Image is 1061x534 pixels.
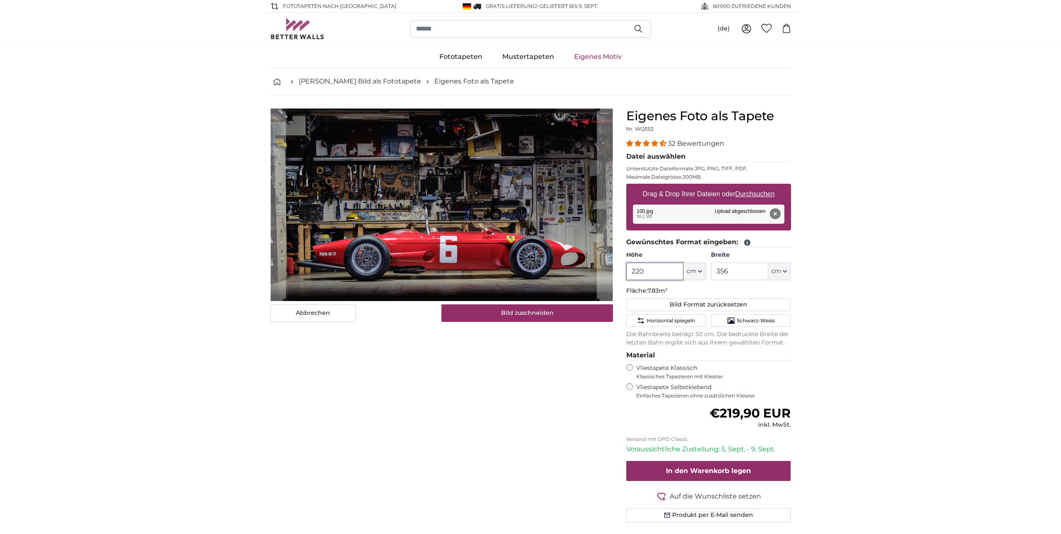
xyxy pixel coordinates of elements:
span: In den Warenkorb legen [666,467,751,475]
div: inkl. MwSt. [710,421,791,429]
label: Höhe [626,251,706,259]
a: [PERSON_NAME] Bild als Fototapete [299,76,421,86]
img: Betterwalls [270,18,325,39]
p: Maximale Dateigrösse 200MB. [626,174,791,180]
a: Eigenes Motiv [564,46,632,68]
legend: Datei auswählen [626,152,791,162]
span: - [537,3,598,9]
span: 7.83m² [648,287,668,294]
label: Vliestapete Selbstklebend [636,383,791,399]
span: Auf die Wunschliste setzen [670,491,761,501]
p: Die Bahnbreite beträgt 50 cm. Die bedruckte Breite der letzten Bahn ergibt sich aus Ihrem gewählt... [626,330,791,347]
u: Durchsuchen [735,190,774,197]
span: Fototapeten nach [GEOGRAPHIC_DATA] [283,3,396,10]
button: cm [768,263,791,280]
a: Mustertapeten [492,46,564,68]
p: Unterstützte Dateiformate JPG, PNG, TIFF, PDF. [626,165,791,172]
span: Horizontal spiegeln [647,317,695,324]
a: Eigenes Foto als Tapete [434,76,514,86]
span: Nr. WQ553 [626,126,653,132]
h1: Eigenes Foto als Tapete [626,109,791,124]
p: Voraussichtliche Zustellung: 5. Sept. - 9. Sept. [626,444,791,454]
img: Deutschland [463,3,471,10]
legend: Material [626,350,791,361]
span: Einfaches Tapezieren ohne zusätzlichen Kleister [636,392,791,399]
p: Versand mit DPD Classic [626,436,791,443]
label: Drag & Drop Ihrer Dateien oder [639,186,778,202]
span: Schwarz-Weiss [737,317,775,324]
legend: Gewünschtes Format eingeben: [626,237,791,248]
span: cm [771,267,781,276]
button: Bild zuschneiden [441,304,613,322]
button: In den Warenkorb legen [626,461,791,481]
span: 60'000 ZUFRIEDENE KUNDEN [713,3,791,10]
p: Fläche: [626,287,791,295]
button: (de) [711,21,736,36]
span: 32 Bewertungen [668,139,724,147]
span: cm [687,267,696,276]
label: Vliestapete Klassisch [636,364,784,380]
nav: breadcrumbs [270,68,791,95]
span: Klassisches Tapezieren mit Kleister [636,373,784,380]
label: Breite [711,251,791,259]
button: Auf die Wunschliste setzen [626,491,791,501]
span: Geliefert bis 9. Sept. [539,3,598,9]
button: Produkt per E-Mail senden [626,508,791,522]
button: Abbrechen [270,304,356,322]
button: Bild Format zurücksetzen [626,299,791,311]
button: Schwarz-Weiss [711,314,791,327]
span: 4.31 stars [626,139,668,147]
span: €219,90 EUR [710,405,791,421]
button: cm [683,263,706,280]
span: GRATIS Lieferung! [486,3,537,9]
a: Fototapeten [429,46,492,68]
button: Horizontal spiegeln [626,314,706,327]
